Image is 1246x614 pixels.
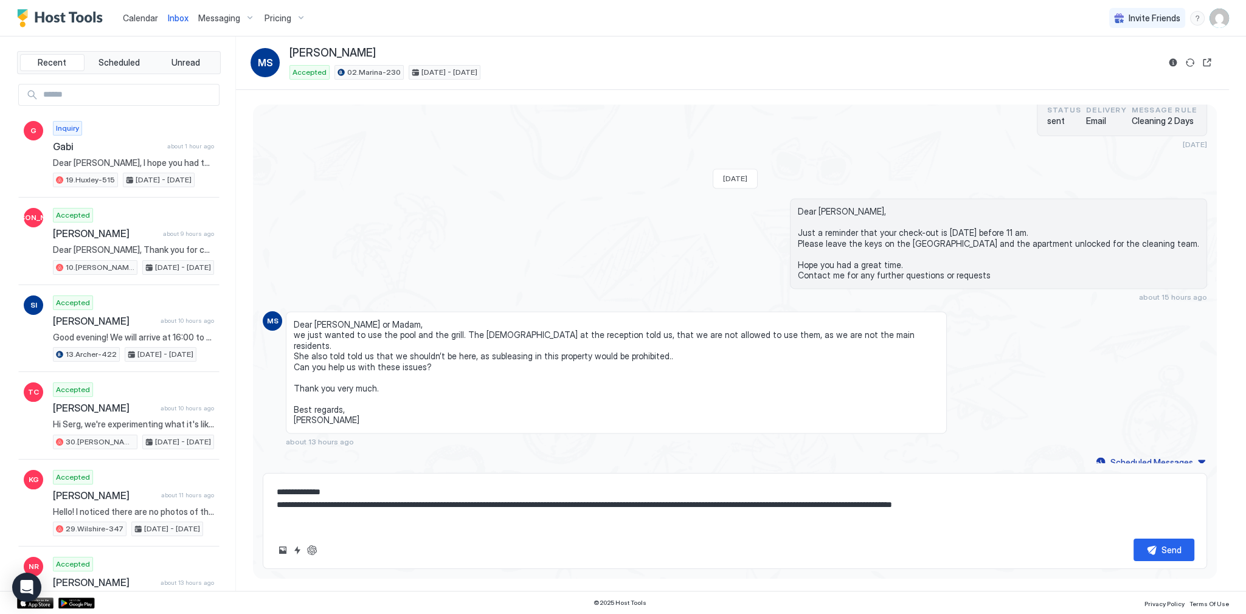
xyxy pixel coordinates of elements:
[123,12,158,24] a: Calendar
[56,123,79,134] span: Inquiry
[163,230,214,238] span: about 9 hours ago
[1161,543,1182,556] div: Send
[421,67,477,78] span: [DATE] - [DATE]
[66,436,134,447] span: 30.[PERSON_NAME]-510
[66,523,123,534] span: 29.Wilshire-347
[1144,596,1185,609] a: Privacy Policy
[161,404,214,412] span: about 10 hours ago
[153,54,218,71] button: Unread
[294,319,939,426] span: Dear [PERSON_NAME] or Madam, we just wanted to use the pool and the grill. The [DEMOGRAPHIC_DATA]...
[56,297,90,308] span: Accepted
[53,402,156,414] span: [PERSON_NAME]
[1166,55,1180,70] button: Reservation information
[56,384,90,395] span: Accepted
[1047,116,1081,126] span: sent
[275,543,290,557] button: Upload image
[58,598,95,609] a: Google Play Store
[258,55,273,70] span: MS
[1086,116,1127,126] span: Email
[267,316,279,326] span: MS
[1132,116,1197,126] span: Cleaning 2 Days
[66,174,115,185] span: 19.Huxley-515
[66,262,134,273] span: 10.[PERSON_NAME]-203
[137,349,193,360] span: [DATE] - [DATE]
[265,13,291,24] span: Pricing
[123,13,158,23] span: Calendar
[136,174,192,185] span: [DATE] - [DATE]
[144,523,200,534] span: [DATE] - [DATE]
[1047,105,1081,116] span: status
[723,174,747,183] span: [DATE]
[53,576,156,588] span: [PERSON_NAME]
[56,559,90,570] span: Accepted
[1110,456,1193,469] div: Scheduled Messages
[1200,55,1214,70] button: Open reservation
[171,57,200,68] span: Unread
[1189,600,1229,607] span: Terms Of Use
[161,317,214,325] span: about 10 hours ago
[29,474,39,485] span: KG
[4,212,64,223] span: [PERSON_NAME]
[17,51,221,74] div: tab-group
[594,599,646,607] span: © 2025 Host Tools
[29,561,39,572] span: NR
[155,262,211,273] span: [DATE] - [DATE]
[38,85,219,105] input: Input Field
[1132,105,1197,116] span: Message Rule
[53,157,214,168] span: Dear [PERSON_NAME], I hope you had the chance to review the details about our apartment that we p...
[17,9,108,27] a: Host Tools Logo
[290,543,305,557] button: Quick reply
[1086,105,1127,116] span: Delivery
[66,349,117,360] span: 13.Archer-422
[1183,55,1197,70] button: Sync reservation
[28,387,39,398] span: TC
[20,54,85,71] button: Recent
[1210,9,1229,28] div: User profile
[167,142,214,150] span: about 1 hour ago
[53,140,162,153] span: Gabi
[198,13,240,24] span: Messaging
[286,437,354,446] span: about 13 hours ago
[53,227,158,240] span: [PERSON_NAME]
[1144,600,1185,607] span: Privacy Policy
[1139,292,1207,302] span: about 15 hours ago
[289,46,376,60] span: [PERSON_NAME]
[168,13,189,23] span: Inbox
[305,543,319,557] button: ChatGPT Auto Reply
[38,57,66,68] span: Recent
[1094,454,1207,471] button: Scheduled Messages
[1183,140,1207,149] span: [DATE]
[87,54,151,71] button: Scheduled
[30,300,37,311] span: SI
[30,125,36,136] span: G
[17,598,54,609] a: App Store
[12,573,41,602] div: Open Intercom Messenger
[1189,596,1229,609] a: Terms Of Use
[56,472,90,483] span: Accepted
[161,491,214,499] span: about 11 hours ago
[347,67,401,78] span: 02.Marina-230
[53,332,214,343] span: Good evening! We will arrive at 16:00 to check in
[1190,11,1205,26] div: menu
[99,57,140,68] span: Scheduled
[798,206,1199,281] span: Dear [PERSON_NAME], Just a reminder that your check-out is [DATE] before 11 am. Please leave the ...
[53,315,156,327] span: [PERSON_NAME]
[168,12,189,24] a: Inbox
[1134,539,1194,561] button: Send
[1129,13,1180,24] span: Invite Friends
[56,210,90,221] span: Accepted
[53,506,214,517] span: Hello! I noticed there are no photos of the living room.. is there a reason why? Thank you!
[161,579,214,587] span: about 13 hours ago
[53,489,156,502] span: [PERSON_NAME]
[292,67,327,78] span: Accepted
[53,244,214,255] span: Dear [PERSON_NAME], Thank you for choosing to stay at our apartment. 📅 I’d like to confirm your r...
[53,419,214,430] span: Hi Serg, we're experimenting what it's like to "live" in [GEOGRAPHIC_DATA][PERSON_NAME] / [GEOGRA...
[155,436,211,447] span: [DATE] - [DATE]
